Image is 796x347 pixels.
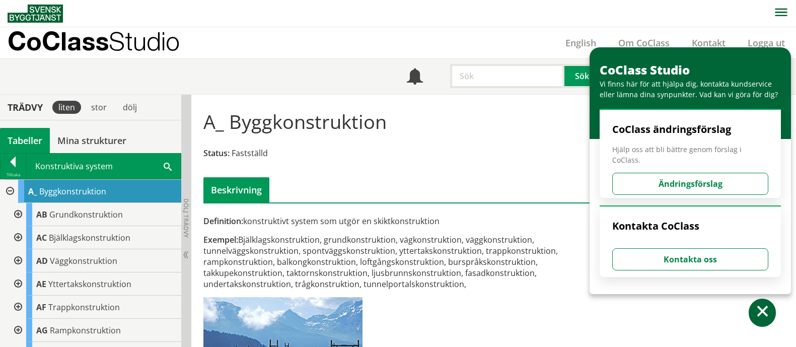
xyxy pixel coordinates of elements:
[36,302,46,313] span: AF
[607,37,681,49] a: Om CoClass
[600,79,786,100] div: Vi finns här för att hjälpa dig, kontakta kundservice eller lämna dina synpunkter. Vad kan vi gör...
[450,64,564,88] input: Sök
[109,26,180,56] span: Studio
[203,110,387,132] h1: A_ Byggkonstruktion
[203,216,243,227] span: Definition:
[612,144,768,165] span: Hjälp oss att bli bättre genom förslag i CoClass.
[612,248,768,270] button: Kontakta oss
[36,279,46,290] span: AE
[39,186,106,197] span: Byggkonstruktion
[612,173,768,195] button: Ändringsförslag
[407,70,423,86] span: Notifikationer
[26,154,181,179] div: Konstruktiva system
[36,255,48,266] span: AD
[554,37,607,49] a: English
[50,255,117,266] span: Väggkonstruktion
[612,220,768,233] h4: Kontakta CoClass
[737,37,796,49] a: Logga ut
[1,171,26,179] div: Tillbaka
[164,161,172,171] span: Sök i tabellen
[203,234,586,290] div: Bjälklagskonstruktion, grundkonstruktion, vägkonstruktion, väggkonstruktion, tunnelväggskonstrukt...
[36,209,47,220] span: AB
[50,325,121,336] span: Rampkonstruktion
[232,148,268,159] span: Fastställd
[50,128,134,153] a: Mina strukturer
[52,101,81,114] div: liten
[182,198,190,238] span: Dölj trädvy
[49,232,130,243] span: Bjälklagskonstruktion
[203,148,230,159] span: Status:
[85,101,113,114] div: stor
[48,302,120,313] span: Trappkonstruktion
[203,234,238,245] span: Exempel:
[117,101,143,114] div: dölj
[36,232,47,243] span: AC
[203,216,586,227] div: konstruktivt system som utgör en skiktkonstruktion
[681,37,737,49] a: Kontakt
[2,102,48,113] div: Trädvy
[8,35,180,47] p: CoClass
[48,279,131,290] span: Yttertakskonstruktion
[28,186,37,197] span: A_
[612,254,768,265] a: Kontakta oss
[8,27,201,58] a: CoClassStudio
[49,209,123,220] span: Grundkonstruktion
[203,177,269,202] div: Beskrivning
[8,5,63,23] img: Svensk Byggtjänst
[36,325,48,336] span: AG
[600,61,690,78] span: CoClass Studio
[564,64,602,88] button: Sök
[612,123,768,136] h4: CoClass ändringsförslag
